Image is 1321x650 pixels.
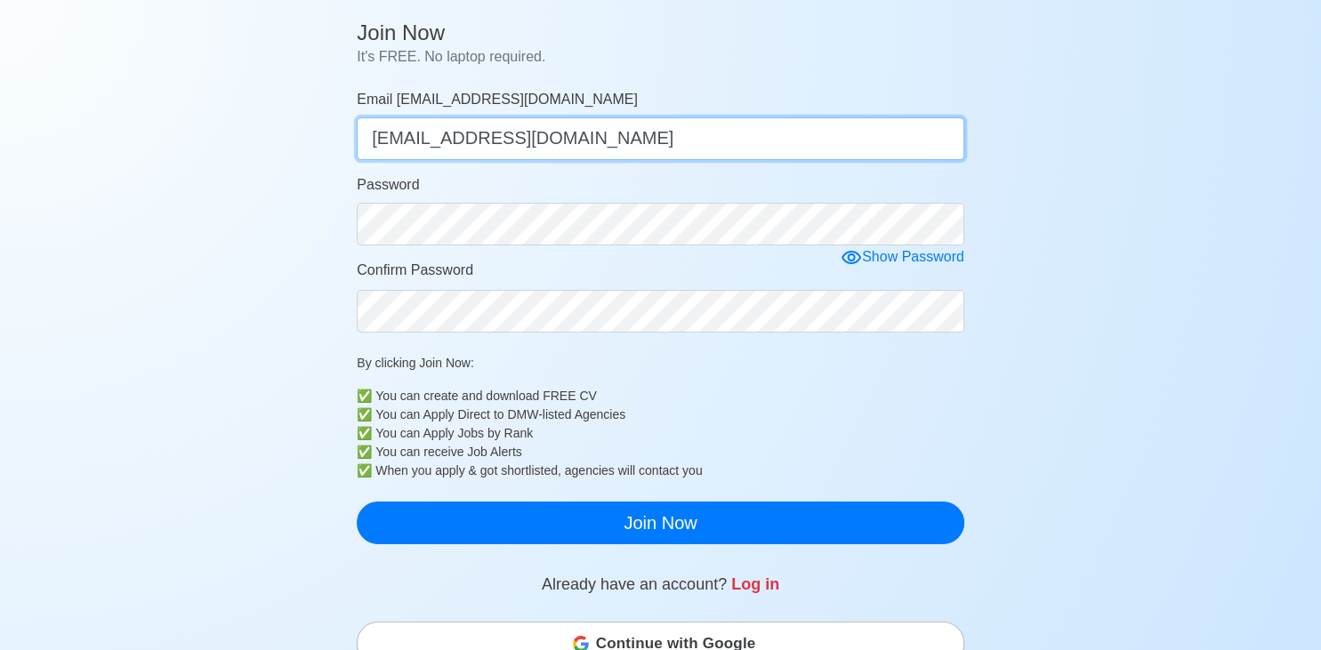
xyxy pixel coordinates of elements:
b: ✅ [357,461,372,480]
div: You can create and download FREE CV [375,387,964,405]
p: Already have an account? [357,573,964,597]
span: Email [EMAIL_ADDRESS][DOMAIN_NAME] [357,92,638,107]
button: Join Now [357,502,964,544]
div: You can receive Job Alerts [375,443,964,461]
p: It's FREE. No laptop required. [357,46,964,68]
span: Confirm Password [357,262,473,277]
p: By clicking Join Now: [357,354,964,373]
input: Your email [357,117,964,160]
div: You can Apply Jobs by Rank [375,424,964,443]
div: When you apply & got shortlisted, agencies will contact you [375,461,964,480]
h4: Join Now [357,20,964,46]
b: ✅ [357,424,372,443]
div: Show Password [841,246,964,269]
b: ✅ [357,443,372,461]
b: ✅ [357,405,372,424]
span: Password [357,177,419,192]
a: Log in [731,575,779,593]
b: ✅ [357,387,372,405]
div: You can Apply Direct to DMW-listed Agencies [375,405,964,424]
